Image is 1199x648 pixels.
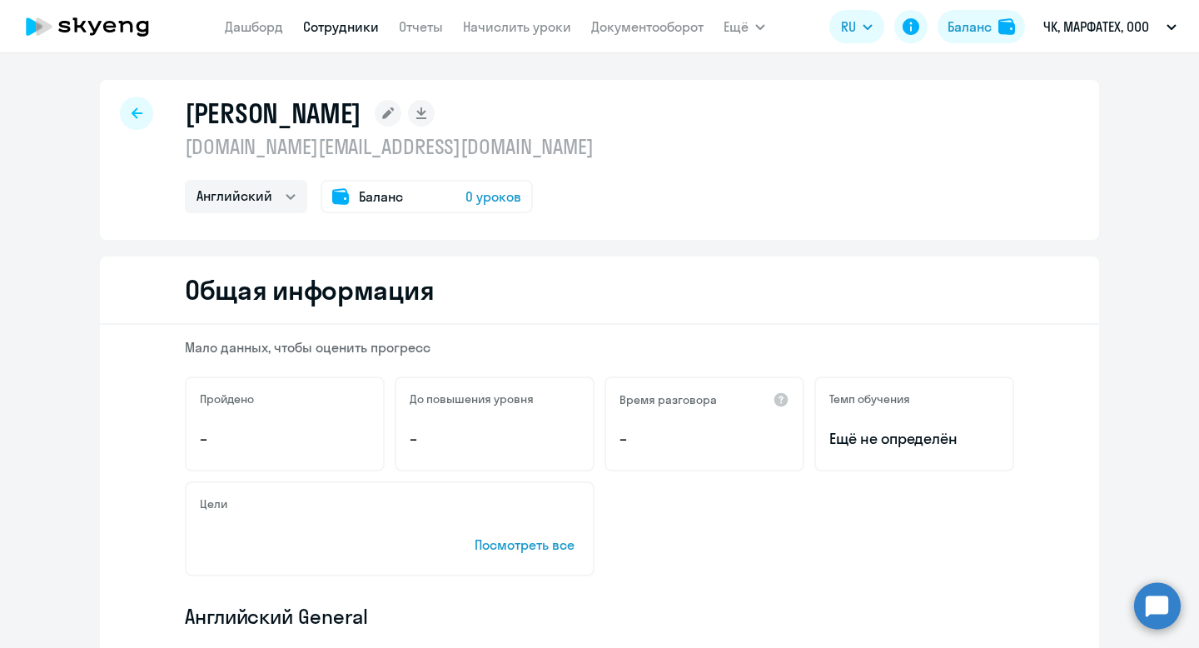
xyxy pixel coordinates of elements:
a: Сотрудники [303,18,379,35]
button: RU [829,10,884,43]
p: – [200,428,370,450]
a: Отчеты [399,18,443,35]
span: RU [841,17,856,37]
a: Дашборд [225,18,283,35]
h5: Темп обучения [829,391,910,406]
h5: Пройдено [200,391,254,406]
span: Ещё не определён [829,428,999,450]
p: [DOMAIN_NAME][EMAIL_ADDRESS][DOMAIN_NAME] [185,133,594,160]
span: 0 уроков [465,187,521,207]
div: Баланс [948,17,992,37]
p: Посмотреть все [475,535,580,555]
a: Начислить уроки [463,18,571,35]
p: Мало данных, чтобы оценить прогресс [185,338,1014,356]
button: Балансbalance [938,10,1025,43]
h1: [PERSON_NAME] [185,97,361,130]
h5: Цели [200,496,227,511]
h5: Время разговора [619,392,717,407]
button: Ещё [724,10,765,43]
img: balance [998,18,1015,35]
span: Баланс [359,187,403,207]
p: ЧК, МАРФАТЕХ, ООО [1043,17,1149,37]
h2: Общая информация [185,273,434,307]
button: ЧК, МАРФАТЕХ, ООО [1035,7,1185,47]
p: – [410,428,580,450]
p: – [619,428,789,450]
a: Документооборот [591,18,704,35]
h5: До повышения уровня [410,391,534,406]
span: Ещё [724,17,749,37]
span: Английский General [185,603,368,630]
